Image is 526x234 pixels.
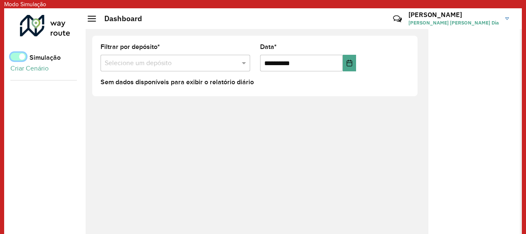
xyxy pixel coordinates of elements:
[408,8,515,29] a: [PERSON_NAME][PERSON_NAME] [PERSON_NAME] Dia
[10,65,49,72] a: Criar Cenário
[96,14,142,23] h2: Dashboard
[343,55,356,71] button: Choose Date
[408,19,499,27] span: [PERSON_NAME] [PERSON_NAME] Dia
[408,11,499,19] h3: [PERSON_NAME]
[388,10,406,28] a: Contato Rápido
[29,53,61,63] label: Simulação
[101,42,160,52] label: Filtrar por depósito
[260,42,277,52] label: Data
[101,77,254,87] label: Sem dados disponíveis para exibir o relatório diário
